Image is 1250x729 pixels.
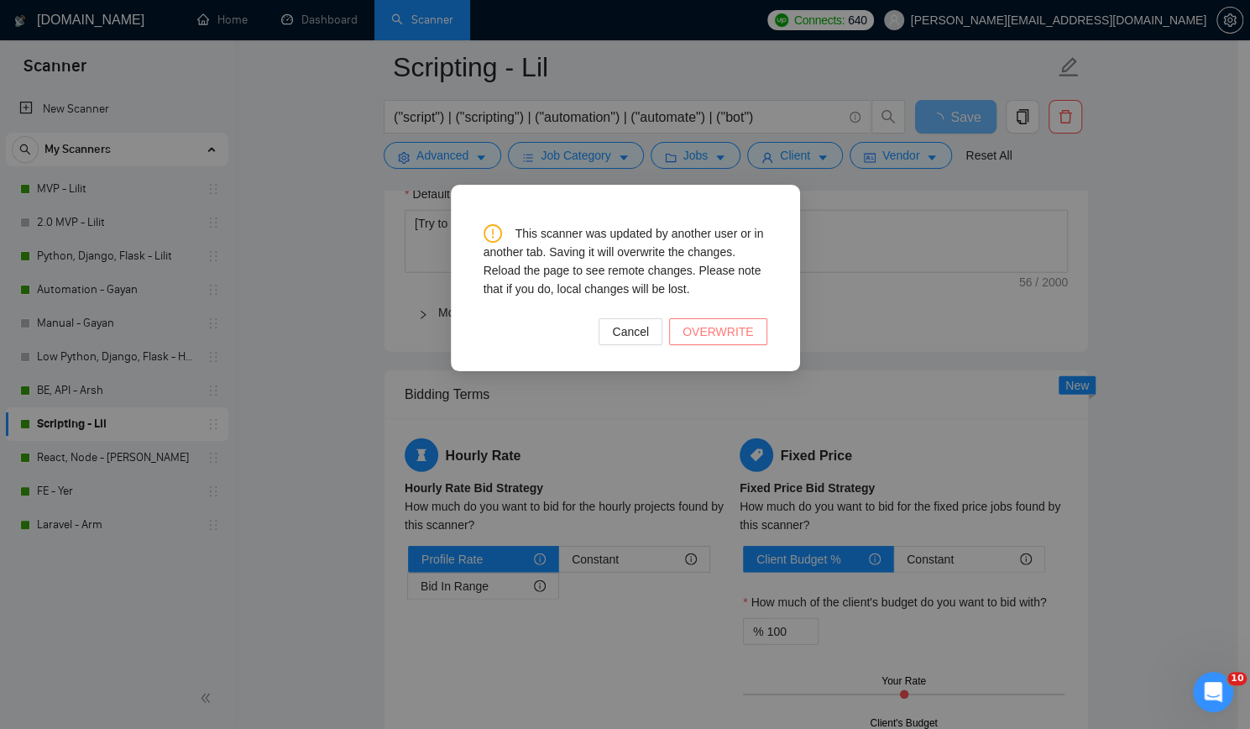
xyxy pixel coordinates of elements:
span: exclamation-circle [484,224,502,243]
span: 10 [1227,672,1247,685]
button: OVERWRITE [669,318,767,345]
div: This scanner was updated by another user or in another tab. Saving it will overwrite the changes.... [484,224,767,298]
span: Cancel [612,323,649,341]
iframe: Intercom live chat [1193,672,1233,712]
button: Cancel [599,318,662,345]
span: OVERWRITE [683,323,754,341]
